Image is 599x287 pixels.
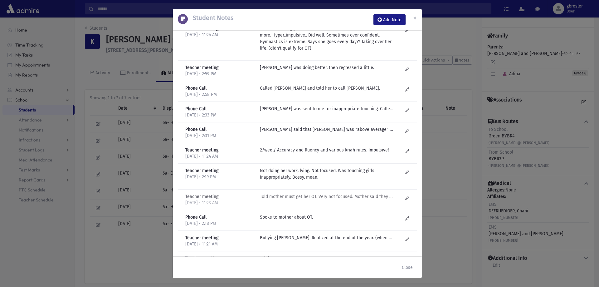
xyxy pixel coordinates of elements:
b: Phone Call [185,86,207,91]
b: Phone Call [185,106,207,111]
b: Phone Call [185,127,207,132]
p: [DATE] • 11:24 AM [185,153,254,160]
p: Told mother must get her OT. Very not focused. Mother said they don't take her insurance. Doesn't... [260,193,393,200]
p: [DATE] • 11:21 AM [185,241,254,247]
p: Spoke to mother about OT. [260,214,393,220]
p: [PERSON_NAME] said that [PERSON_NAME] was "above average" in OT skills?! Thinks it's [MEDICAL_DAT... [260,126,393,133]
p: Called [PERSON_NAME] and told her to call [PERSON_NAME]. [260,85,393,92]
button: Close [408,9,422,27]
p: [DATE] • 2:31 PM [185,133,254,139]
p: [DATE] • 2:18 PM [185,220,254,227]
h5: Student Notes [188,14,233,22]
p: [DATE] • 2:19 PM [185,174,254,180]
button: Add Note [373,14,406,25]
p: [PERSON_NAME] was sent to me for inappropriate touching. Called the mother. Warned [PERSON_NAME] ... [260,106,393,112]
span: × [413,13,417,22]
p: [DATE] • 2:33 PM [185,112,254,118]
b: Teacher meeting [185,194,218,199]
p: Had an amazing year. Focused as much as she could. Settled more. Hyper..impulsive.. Did well. Som... [260,25,393,52]
p: Bullying [PERSON_NAME]. Realized at the end of the year. (when she was absent, ruined her stuff..... [260,235,393,241]
button: Close [398,262,417,273]
p: [DATE] • 2:58 PM [185,92,254,98]
p: Bright. "Teenager"! [260,255,393,262]
p: [DATE] • 11:24 AM [185,32,254,38]
b: Teacher meeting [185,235,218,240]
p: [PERSON_NAME] was doing better, then regressed a little. [260,64,393,71]
b: Teacher meeting [185,168,218,173]
b: Teacher meeting [185,256,218,261]
b: Teacher meeting [185,65,218,70]
b: Phone Call [185,215,207,220]
p: [DATE] • 11:23 AM [185,200,254,206]
p: Not doing her work, lying. Not focused. Was touching girls inappropriately. Bossy, mean. [260,167,393,181]
b: Teacher meeting [185,147,218,153]
p: [DATE] • 2:59 PM [185,71,254,77]
p: 2/weel/ Accuracy and fluency and various kriah rules. Impulsive! [260,147,393,153]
